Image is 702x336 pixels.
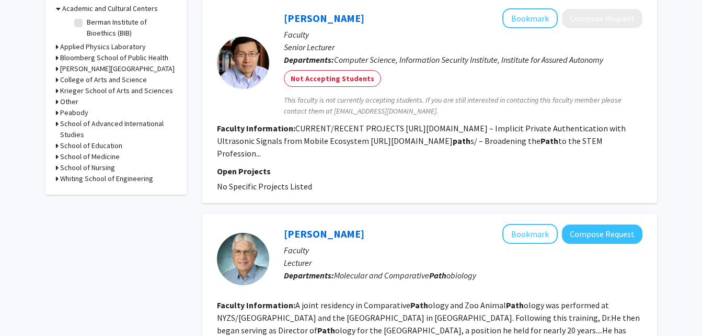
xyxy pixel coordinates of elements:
[453,136,470,146] b: path
[60,85,173,96] h3: Krieger School of Arts and Sciences
[284,95,642,117] span: This faculty is not currently accepting students. If you are still interested in contacting this ...
[562,225,642,244] button: Compose Request to John Trupkiewicz
[60,52,168,63] h3: Bloomberg School of Public Health
[284,70,381,87] mat-chip: Not Accepting Students
[62,3,158,14] h3: Academic and Cultural Centers
[562,9,642,28] button: Compose Request to Xiangyang Li
[284,12,364,25] a: [PERSON_NAME]
[429,270,446,281] b: Path
[217,165,642,177] p: Open Projects
[284,54,334,65] b: Departments:
[506,300,524,310] b: Path
[317,325,335,335] b: Path
[284,28,642,41] p: Faculty
[60,96,78,107] h3: Other
[284,41,642,53] p: Senior Lecturer
[502,224,558,244] button: Add John Trupkiewicz to Bookmarks
[60,173,153,184] h3: Whiting School of Engineering
[284,256,642,269] p: Lecturer
[60,162,115,173] h3: School of Nursing
[334,54,603,65] span: Computer Science, Information Security Institute, Institute for Assured Autonomy
[284,270,334,281] b: Departments:
[60,140,122,151] h3: School of Education
[60,107,88,118] h3: Peabody
[60,74,147,85] h3: College of Arts and Science
[410,300,428,310] b: Path
[87,17,174,39] label: Berman Institute of Bioethics (BIB)
[217,181,312,192] span: No Specific Projects Listed
[502,8,558,28] button: Add Xiangyang Li to Bookmarks
[60,118,176,140] h3: School of Advanced International Studies
[60,151,120,162] h3: School of Medicine
[284,227,364,240] a: [PERSON_NAME]
[217,123,626,159] fg-read-more: CURRENT/RECENT PROJECTS [URL][DOMAIN_NAME] – Implicit Private Authentication with Ultrasonic Sign...
[284,244,642,256] p: Faculty
[60,41,146,52] h3: Applied Physics Laboratory
[60,63,175,74] h3: [PERSON_NAME][GEOGRAPHIC_DATA]
[334,270,476,281] span: Molecular and Comparative obiology
[8,289,44,328] iframe: Chat
[217,123,295,133] b: Faculty Information:
[540,136,558,146] b: Path
[217,300,295,310] b: Faculty Information:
